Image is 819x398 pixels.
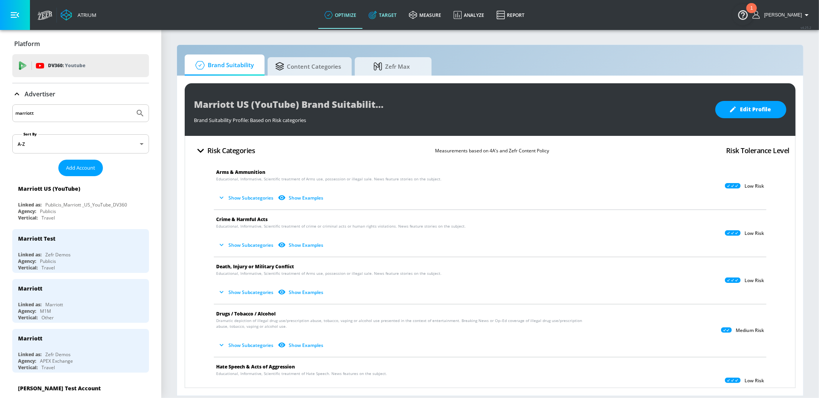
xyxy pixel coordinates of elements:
[18,314,38,321] div: Vertical:
[18,185,80,192] div: Marriott US (YouTube)
[753,10,811,20] button: [PERSON_NAME]
[726,145,789,156] h4: Risk Tolerance Level
[12,279,149,323] div: MarriottLinked as:MarriottAgency:M1MVertical:Other
[12,329,149,373] div: MarriottLinked as:Zefr DemosAgency:APEX ExchangeVertical:Travel
[761,12,802,18] span: login as: casey.cohen@zefr.com
[750,8,753,18] div: 1
[194,113,708,124] div: Brand Suitability Profile: Based on Risk categories
[745,378,764,384] p: Low Risk
[435,147,549,155] p: Measurements based on 4A’s and Zefr Content Policy
[14,40,40,48] p: Platform
[12,229,149,273] div: Marriott TestLinked as:Zefr DemosAgency:PublicisVertical:Travel
[216,318,591,329] span: Dramatic depiction of illegal drug use/prescription abuse, tobacco, vaping or alcohol use present...
[18,364,38,371] div: Vertical:
[216,286,276,299] button: Show Subcategories
[216,239,276,251] button: Show Subcategories
[216,363,295,370] span: Hate Speech & Acts of Aggression
[40,258,56,264] div: Publicis
[216,263,294,270] span: Death, Injury or Military Conflict
[216,310,276,317] span: Drugs / Tobacco / Alcohol
[403,1,447,29] a: measure
[18,385,101,392] div: [PERSON_NAME] Test Account
[715,101,786,118] button: Edit Profile
[736,327,764,334] p: Medium Risk
[276,239,326,251] button: Show Examples
[15,108,132,118] input: Search by name
[41,314,54,321] div: Other
[74,12,96,18] div: Atrium
[66,163,95,172] span: Add Account
[732,4,754,25] button: Open Resource Center, 1 new notification
[447,1,490,29] a: Analyze
[65,61,85,69] p: Youtube
[41,264,55,271] div: Travel
[191,142,258,160] button: Risk Categories
[12,179,149,223] div: Marriott US (YouTube)Linked as:Publicis_Marriott _US_YouTube_DV360Agency:PublicisVertical:Travel
[745,183,764,189] p: Low Risk
[801,25,811,30] span: v 4.25.2
[45,201,127,208] div: Publicis_Marriott _US_YouTube_DV360
[318,1,362,29] a: optimize
[41,364,55,371] div: Travel
[40,358,73,364] div: APEX Exchange
[18,208,36,215] div: Agency:
[731,105,771,114] span: Edit Profile
[216,169,265,175] span: Arms & Ammunition
[745,230,764,236] p: Low Risk
[216,176,442,182] span: Educational, Informative, Scientific treatment of Arms use, possession or illegal sale. News feat...
[132,105,149,122] button: Submit Search
[40,308,51,314] div: M1M
[276,286,326,299] button: Show Examples
[192,56,254,74] span: Brand Suitability
[45,251,71,258] div: Zefr Demos
[275,57,341,76] span: Content Categories
[216,371,387,377] span: Educational, Informative, Scientific treatment of Hate Speech. News features on the subject.
[490,1,531,29] a: Report
[18,215,38,221] div: Vertical:
[207,145,255,156] h4: Risk Categories
[18,201,41,208] div: Linked as:
[18,351,41,358] div: Linked as:
[58,160,103,176] button: Add Account
[45,351,71,358] div: Zefr Demos
[22,132,38,137] label: Sort By
[12,134,149,154] div: A-Z
[41,215,55,221] div: Travel
[18,251,41,258] div: Linked as:
[216,339,276,352] button: Show Subcategories
[40,208,56,215] div: Publicis
[48,61,85,70] p: DV360:
[362,1,403,29] a: Target
[276,192,326,204] button: Show Examples
[362,57,421,76] span: Zefr Max
[216,223,466,229] span: Educational, Informative, Scientific treatment of crime or criminal acts or human rights violatio...
[18,285,42,292] div: Marriott
[18,264,38,271] div: Vertical:
[276,339,326,352] button: Show Examples
[25,90,55,98] p: Advertiser
[12,33,149,54] div: Platform
[18,235,55,242] div: Marriott Test
[18,258,36,264] div: Agency:
[12,54,149,77] div: DV360: Youtube
[18,308,36,314] div: Agency:
[216,192,276,204] button: Show Subcategories
[12,83,149,105] div: Advertiser
[745,277,764,284] p: Low Risk
[18,301,41,308] div: Linked as:
[18,335,42,342] div: Marriott
[45,301,63,308] div: Marriott
[216,216,268,223] span: Crime & Harmful Acts
[61,9,96,21] a: Atrium
[18,358,36,364] div: Agency:
[216,271,442,276] span: Educational, Informative, Scientific treatment of Arms use, possession or illegal sale. News feat...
